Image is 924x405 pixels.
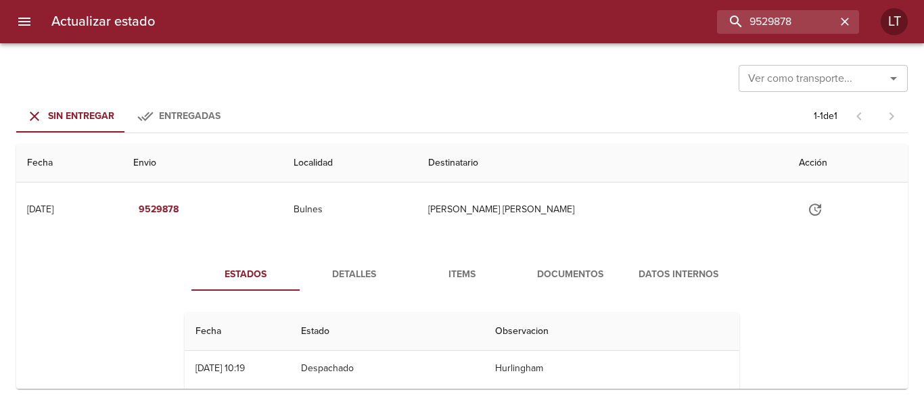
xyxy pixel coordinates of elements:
[814,110,837,123] p: 1 - 1 de 1
[417,183,788,237] td: [PERSON_NAME] [PERSON_NAME]
[717,10,836,34] input: buscar
[191,258,733,291] div: Tabs detalle de guia
[139,201,179,218] em: 9529878
[524,266,616,283] span: Documentos
[875,100,908,133] span: Pagina siguiente
[290,312,484,351] th: Estado
[283,183,417,237] td: Bulnes
[881,8,908,35] div: LT
[417,144,788,183] th: Destinatario
[416,266,508,283] span: Items
[290,351,484,386] td: Despachado
[884,69,903,88] button: Abrir
[788,144,908,183] th: Acción
[122,144,283,183] th: Envio
[195,362,245,374] div: [DATE] 10:19
[484,312,739,351] th: Observacion
[308,266,400,283] span: Detalles
[185,312,290,351] th: Fecha
[27,204,53,215] div: [DATE]
[283,144,417,183] th: Localidad
[484,351,739,386] td: Hurlingham
[48,110,114,122] span: Sin Entregar
[51,11,155,32] h6: Actualizar estado
[8,5,41,38] button: menu
[799,203,831,214] span: Actualizar estado y agregar documentación
[632,266,724,283] span: Datos Internos
[881,8,908,35] div: Abrir información de usuario
[200,266,292,283] span: Estados
[843,109,875,122] span: Pagina anterior
[159,110,221,122] span: Entregadas
[16,100,233,133] div: Tabs Envios
[16,144,122,183] th: Fecha
[133,197,184,222] button: 9529878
